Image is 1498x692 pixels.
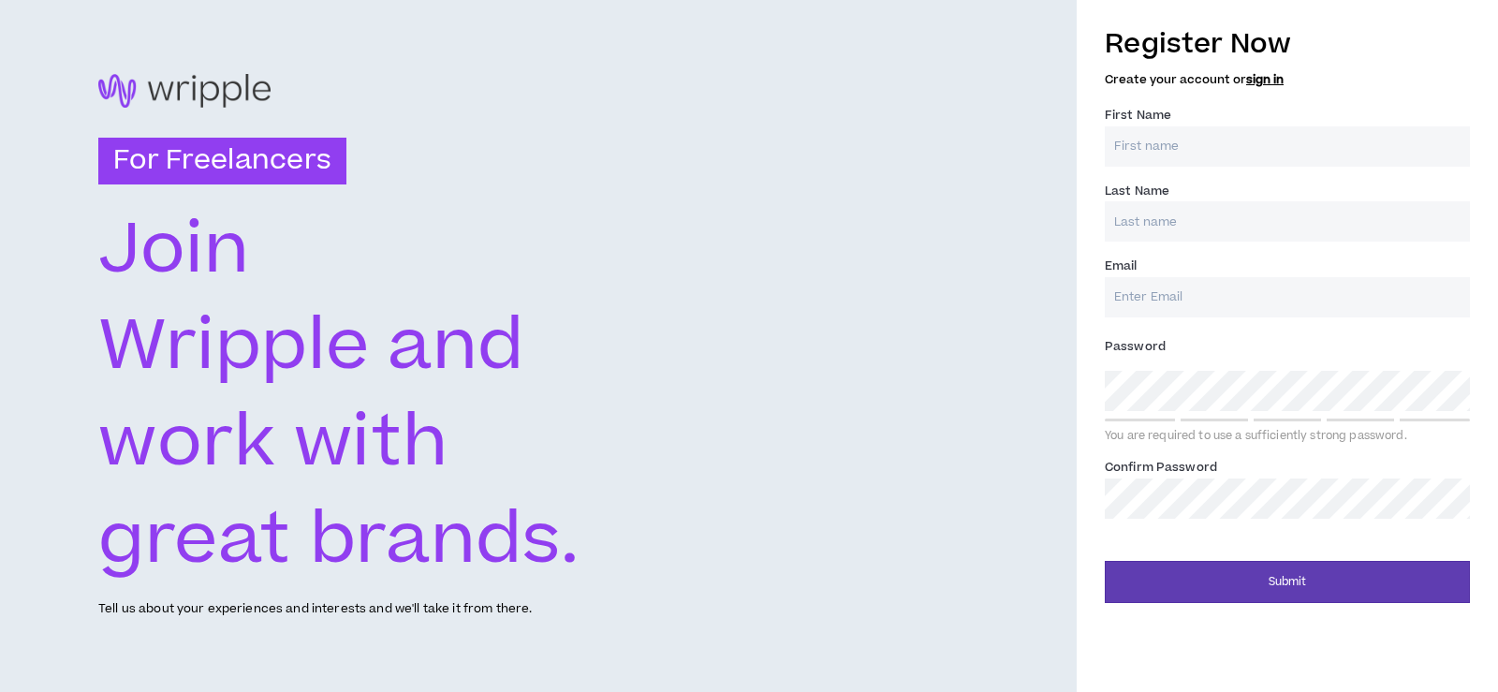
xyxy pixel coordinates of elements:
[1105,176,1169,206] label: Last Name
[1105,100,1171,130] label: First Name
[98,199,250,301] text: Join
[1105,338,1166,355] span: Password
[98,138,346,184] h3: For Freelancers
[98,393,448,494] text: work with
[1105,201,1470,242] input: Last name
[1105,73,1470,86] h5: Create your account or
[1105,429,1470,444] div: You are required to use a sufficiently strong password.
[1105,126,1470,167] input: First name
[1246,71,1284,88] a: sign in
[98,296,525,397] text: Wripple and
[1105,277,1470,317] input: Enter Email
[98,490,580,591] text: great brands.
[1105,24,1470,64] h3: Register Now
[1105,561,1470,603] button: Submit
[98,600,532,618] p: Tell us about your experiences and interests and we'll take it from there.
[1105,251,1138,281] label: Email
[1105,452,1217,482] label: Confirm Password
